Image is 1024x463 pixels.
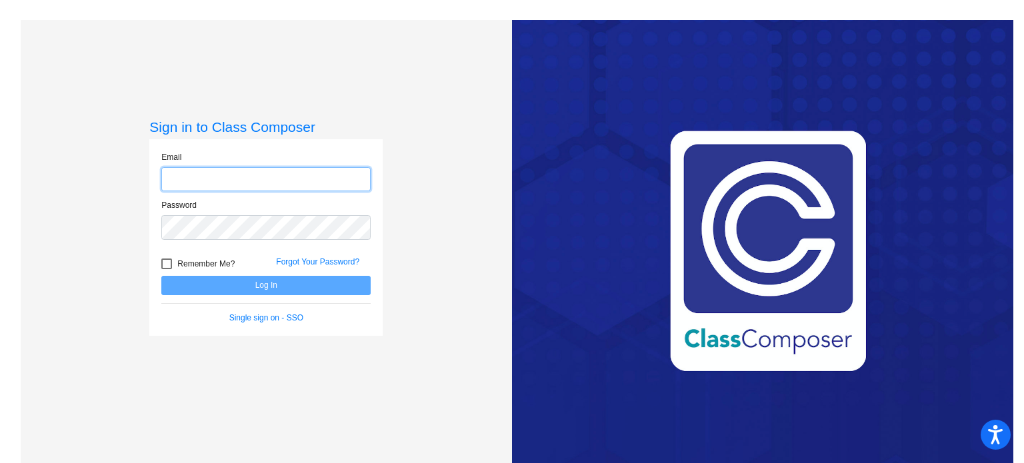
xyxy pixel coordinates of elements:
[276,257,359,266] a: Forgot Your Password?
[161,199,197,211] label: Password
[149,119,383,135] h3: Sign in to Class Composer
[161,151,181,163] label: Email
[229,313,303,322] a: Single sign on - SSO
[177,256,235,272] span: Remember Me?
[161,276,371,295] button: Log In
